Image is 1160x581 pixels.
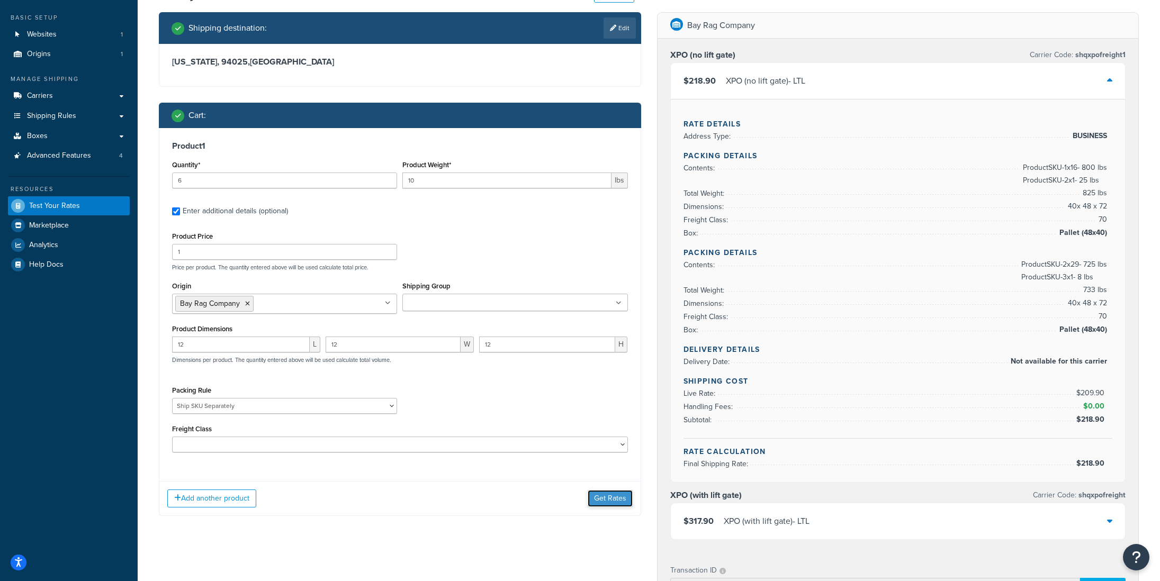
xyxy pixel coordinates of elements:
[8,44,130,64] li: Origins
[1057,323,1107,336] span: Pallet (48x40)
[169,264,631,271] p: Price per product. The quantity entered above will be used calculate total price.
[684,401,735,412] span: Handling Fees:
[1123,544,1149,570] button: Open Resource Center
[684,285,727,296] span: Total Weight:
[8,126,130,146] a: Boxes
[183,204,288,219] div: Enter additional details (optional)
[615,337,627,352] span: H
[1080,187,1107,199] span: 825 lbs
[684,344,1113,355] h4: Delivery Details
[29,241,58,250] span: Analytics
[8,25,130,44] a: Websites1
[180,298,240,309] span: Bay Rag Company
[684,162,717,174] span: Contents:
[1076,458,1107,469] span: $218.90
[1033,488,1126,503] p: Carrier Code:
[684,515,714,527] span: $317.90
[684,259,717,270] span: Contents:
[172,161,200,169] label: Quantity*
[402,161,451,169] label: Product Weight*
[8,86,130,106] a: Carriers
[8,25,130,44] li: Websites
[684,188,727,199] span: Total Weight:
[172,141,628,151] h3: Product 1
[684,446,1113,457] h4: Rate Calculation
[1096,310,1107,323] span: 70
[684,388,718,399] span: Live Rate:
[726,74,805,88] div: XPO (no lift gate) - LTL
[588,490,633,507] button: Get Rates
[167,489,256,507] button: Add another product
[8,146,130,166] li: Advanced Features
[1019,258,1107,284] span: Product SKU-2 x 29 - 725 lbs Product SKU-3 x 1 - 8 lbs
[310,337,320,352] span: L
[172,325,232,333] label: Product Dimensions
[1083,401,1107,412] span: $0.00
[684,75,716,87] span: $218.90
[121,50,123,59] span: 1
[29,202,80,211] span: Test Your Rates
[169,356,391,364] p: Dimensions per product. The quantity entered above will be used calculate total volume.
[670,50,735,60] h3: XPO (no lift gate)
[402,282,451,290] label: Shipping Group
[8,13,130,22] div: Basic Setup
[27,132,48,141] span: Boxes
[684,150,1113,161] h4: Packing Details
[724,514,810,529] div: XPO (with lift gate) - LTL
[1073,49,1126,60] span: shqxpofreight1
[684,356,732,367] span: Delivery Date:
[27,92,53,101] span: Carriers
[1057,226,1107,239] span: Pallet (48x40)
[684,376,1113,387] h4: Shipping Cost
[461,337,474,352] span: W
[612,173,628,188] span: lbs
[1076,387,1107,398] span: $209.90
[172,386,211,394] label: Packing Rule
[670,563,717,578] p: Transaction ID
[188,23,267,33] h2: Shipping destination :
[27,30,57,39] span: Websites
[402,173,611,188] input: 0.00
[684,201,726,212] span: Dimensions:
[27,151,91,160] span: Advanced Features
[684,414,714,425] span: Subtotal:
[684,131,733,142] span: Address Type:
[1020,161,1107,187] span: Product SKU-1 x 16 - 800 lbs Product SKU-2 x 1 - 25 lbs
[8,44,130,64] a: Origins1
[1008,355,1107,368] span: Not available for this carrier
[27,50,51,59] span: Origins
[29,260,64,269] span: Help Docs
[8,185,130,194] div: Resources
[8,235,130,255] a: Analytics
[684,298,726,309] span: Dimensions:
[1065,200,1107,213] span: 40 x 48 x 72
[8,216,130,235] a: Marketplace
[29,221,69,230] span: Marketplace
[119,151,123,160] span: 4
[8,75,130,84] div: Manage Shipping
[1070,130,1107,142] span: BUSINESS
[1030,48,1126,62] p: Carrier Code:
[684,458,751,469] span: Final Shipping Rate:
[8,196,130,215] a: Test Your Rates
[684,214,731,225] span: Freight Class:
[172,232,213,240] label: Product Price
[172,282,191,290] label: Origin
[8,106,130,126] a: Shipping Rules
[684,311,731,322] span: Freight Class:
[8,255,130,274] a: Help Docs
[670,490,742,501] h3: XPO (with lift gate)
[1076,489,1126,501] span: shqxpofreight
[1065,297,1107,310] span: 40 x 48 x 72
[687,18,755,33] p: Bay Rag Company
[8,146,130,166] a: Advanced Features4
[684,324,700,335] span: Box:
[27,112,76,121] span: Shipping Rules
[172,425,212,433] label: Freight Class
[1081,284,1107,296] span: 733 lbs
